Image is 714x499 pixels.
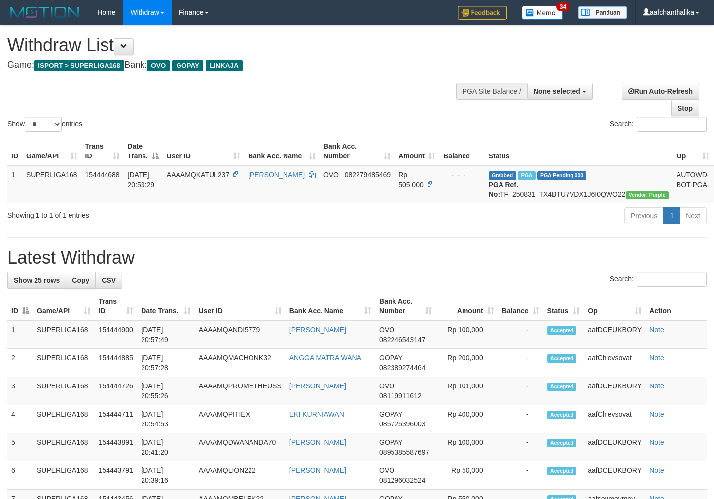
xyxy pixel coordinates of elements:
[439,137,485,165] th: Balance
[81,137,124,165] th: Trans ID: activate to sort column ascending
[147,60,170,71] span: OVO
[320,137,394,165] th: Bank Acc. Number: activate to sort column ascending
[584,405,645,433] td: aafChievsovat
[137,433,194,461] td: [DATE] 20:41:20
[286,292,375,320] th: Bank Acc. Name: activate to sort column ascending
[498,349,543,377] td: -
[663,207,680,224] a: 1
[436,292,498,320] th: Amount: activate to sort column ascending
[622,83,699,100] a: Run Auto-Refresh
[137,349,194,377] td: [DATE] 20:57:28
[248,171,305,179] a: [PERSON_NAME]
[195,461,286,490] td: AAAAMQLION222
[25,117,62,132] select: Showentries
[22,137,81,165] th: Game/API: activate to sort column ascending
[649,438,664,446] a: Note
[195,405,286,433] td: AAAAMQPITIEX
[167,171,229,179] span: AAAAMQKATUL237
[72,276,89,284] span: Copy
[489,171,516,180] span: Grabbed
[498,461,543,490] td: -
[195,320,286,349] td: AAAAMQANDI5779
[547,326,577,335] span: Accepted
[102,276,116,284] span: CSV
[375,292,436,320] th: Bank Acc. Number: activate to sort column ascending
[7,292,33,320] th: ID: activate to sort column descending
[289,438,346,446] a: [PERSON_NAME]
[137,461,194,490] td: [DATE] 20:39:16
[537,171,587,180] span: PGA Pending
[7,165,22,203] td: 1
[498,292,543,320] th: Balance: activate to sort column ascending
[124,137,163,165] th: Date Trans.: activate to sort column descending
[95,405,138,433] td: 154444711
[637,272,707,287] input: Search:
[649,354,664,362] a: Note
[95,292,138,320] th: Trans ID: activate to sort column ascending
[195,292,286,320] th: User ID: activate to sort column ascending
[323,171,339,179] span: OVO
[556,2,570,11] span: 34
[137,320,194,349] td: [DATE] 20:57:49
[289,410,344,418] a: EKI KURNIAWAN
[7,60,466,70] h4: Game: Bank:
[649,382,664,390] a: Note
[649,466,664,474] a: Note
[379,364,425,372] span: Copy 082389274464 to clipboard
[14,276,60,284] span: Show 25 rows
[7,206,290,220] div: Showing 1 to 1 of 1 entries
[244,137,320,165] th: Bank Acc. Name: activate to sort column ascending
[85,171,120,179] span: 154444688
[584,377,645,405] td: aafDOEUKBORY
[456,83,527,100] div: PGA Site Balance /
[485,137,673,165] th: Status
[547,411,577,419] span: Accepted
[379,354,402,362] span: GOPAY
[671,100,699,116] a: Stop
[610,117,707,132] label: Search:
[649,326,664,334] a: Note
[7,433,33,461] td: 5
[34,60,124,71] span: ISPORT > SUPERLIGA168
[543,292,584,320] th: Status: activate to sort column ascending
[547,354,577,363] span: Accepted
[547,467,577,475] span: Accepted
[172,60,203,71] span: GOPAY
[345,171,391,179] span: Copy 082279485469 to clipboard
[584,349,645,377] td: aafChievsovat
[443,170,481,180] div: - - -
[289,466,346,474] a: [PERSON_NAME]
[195,349,286,377] td: AAAAMQMACHONK32
[7,5,82,20] img: MOTION_logo.png
[33,349,95,377] td: SUPERLIGA168
[379,448,429,456] span: Copy 0895385587697 to clipboard
[128,171,155,189] span: [DATE] 20:53:29
[547,439,577,447] span: Accepted
[394,137,439,165] th: Amount: activate to sort column ascending
[289,354,361,362] a: ANGGA MATRA WANA
[527,83,593,100] button: None selected
[95,377,138,405] td: 154444726
[584,292,645,320] th: Op: activate to sort column ascending
[518,171,535,180] span: Marked by aafsoycanthlai
[7,320,33,349] td: 1
[7,405,33,433] td: 4
[498,377,543,405] td: -
[7,377,33,405] td: 3
[195,377,286,405] td: AAAAMQPROMETHEUSS
[22,165,81,203] td: SUPERLIGA168
[645,292,707,320] th: Action
[195,433,286,461] td: AAAAMQDWANANDA70
[95,320,138,349] td: 154444900
[458,6,507,20] img: Feedback.jpg
[7,349,33,377] td: 2
[33,320,95,349] td: SUPERLIGA168
[498,433,543,461] td: -
[522,6,563,20] img: Button%20Memo.svg
[379,382,394,390] span: OVO
[436,377,498,405] td: Rp 101,000
[379,392,422,400] span: Copy 08119911612 to clipboard
[163,137,244,165] th: User ID: activate to sort column ascending
[7,272,66,289] a: Show 25 rows
[436,433,498,461] td: Rp 100,000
